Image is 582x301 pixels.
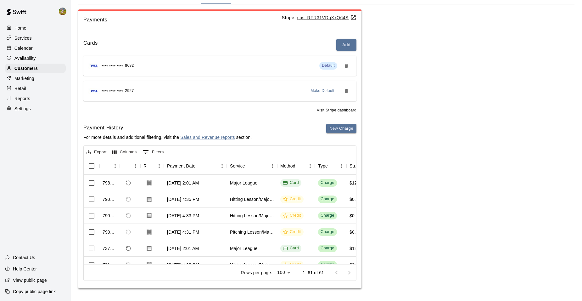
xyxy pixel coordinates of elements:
[230,245,257,252] div: Major League
[103,196,117,202] div: 790689
[103,262,117,268] div: 731290
[350,262,361,268] div: $0.00
[283,229,301,235] div: Credit
[350,213,361,219] div: $0.00
[227,157,277,175] div: Service
[336,39,356,51] button: Add
[14,65,38,71] p: Customers
[123,227,134,237] span: Refund payment
[280,157,295,175] div: Method
[283,245,299,251] div: Card
[5,43,66,53] div: Calendar
[125,63,134,69] span: 8682
[5,64,66,73] a: Customers
[297,15,356,20] a: cus_RFR31VDqXxQ64S
[322,63,335,68] span: Default
[328,162,337,170] button: Sort
[164,157,227,175] div: Payment Date
[123,194,134,205] span: Refund payment
[14,25,26,31] p: Home
[230,229,274,235] div: Pitching Lesson/Major League
[58,5,71,18] div: Jhonny Montoya
[14,55,36,61] p: Availability
[5,23,66,33] a: Home
[143,177,155,189] button: Download Receipt
[326,108,356,112] a: Stripe dashboard
[83,134,252,140] p: For more details and additional filtering, visit the section.
[230,196,274,202] div: Hitting Lesson/Major League
[295,162,304,170] button: Sort
[321,213,334,219] div: Charge
[103,162,111,170] button: Sort
[14,45,33,51] p: Calendar
[5,74,66,83] div: Marketing
[110,161,120,171] button: Menu
[167,180,199,186] div: Sep 5, 2025, 2:01 AM
[167,213,199,219] div: Sep 1, 2025, 4:33 PM
[321,196,334,202] div: Charge
[14,35,32,41] p: Services
[311,88,335,94] span: Make Default
[13,266,37,272] p: Help Center
[14,85,26,92] p: Retail
[85,147,108,157] button: Export
[88,88,100,94] img: Credit card brand logo
[282,14,356,21] p: Stripe:
[111,147,138,157] button: Select columns
[88,63,100,69] img: Credit card brand logo
[241,270,272,276] p: Rows per page:
[123,162,132,170] button: Sort
[123,259,134,270] span: Refund payment
[275,268,293,277] div: 100
[120,157,140,175] div: Refund
[123,243,134,254] span: Refund payment
[143,194,155,205] button: Download Receipt
[317,107,356,114] span: Visit
[14,75,34,82] p: Marketing
[315,157,346,175] div: Type
[103,180,117,186] div: 798684
[5,33,66,43] div: Services
[230,180,257,186] div: Major League
[283,262,301,268] div: Credit
[143,157,146,175] div: Receipt
[268,161,277,171] button: Menu
[125,88,134,94] span: 2927
[103,245,117,252] div: 737908
[245,162,254,170] button: Sort
[230,157,245,175] div: Service
[196,162,204,170] button: Sort
[277,157,315,175] div: Method
[308,86,337,96] button: Make Default
[14,105,31,112] p: Settings
[143,226,155,238] button: Download Receipt
[131,161,140,171] button: Menu
[305,161,315,171] button: Menu
[5,54,66,63] a: Availability
[5,94,66,103] a: Reports
[5,104,66,113] div: Settings
[83,39,98,51] h6: Cards
[99,157,120,175] div: Id
[13,277,47,283] p: View public page
[167,157,196,175] div: Payment Date
[283,213,301,219] div: Credit
[180,135,235,140] a: Sales and Revenue reports
[326,124,356,133] button: New Charge
[350,245,366,252] div: $125.00
[167,229,199,235] div: Sep 1, 2025, 4:31 PM
[143,210,155,221] button: Download Receipt
[350,196,361,202] div: $0.00
[83,16,282,24] span: Payments
[337,161,346,171] button: Menu
[303,270,324,276] p: 1–61 of 61
[141,147,165,157] button: Show filters
[167,196,199,202] div: Sep 1, 2025, 4:35 PM
[5,84,66,93] a: Retail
